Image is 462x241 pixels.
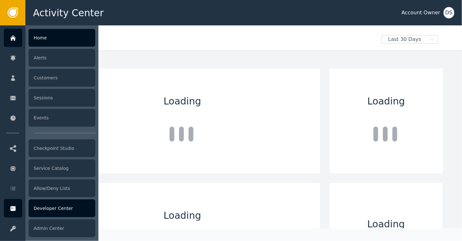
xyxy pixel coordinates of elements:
[4,29,95,47] a: Home
[29,199,95,217] div: Developer Center
[164,208,201,223] span: Loading
[4,179,95,197] a: Allow/Deny Lists
[29,69,95,87] div: Customers
[377,35,443,44] button: Last 30 Days
[45,35,377,49] div: Welcome
[29,219,95,237] div: Admin Center
[367,217,405,231] span: Loading
[444,7,454,18] button: DS
[4,109,95,127] a: Events
[4,89,95,107] a: Sessions
[29,139,95,157] div: Checkpoint Studio
[4,69,95,87] a: Customers
[29,89,95,107] div: Sessions
[4,159,95,177] a: Service Catalog
[29,109,95,127] div: Events
[29,159,95,177] div: Service Catalog
[33,6,104,20] span: Activity Center
[382,36,428,43] span: Last 30 Days
[402,9,440,17] div: Account Owner
[29,49,95,67] div: Alerts
[367,94,405,108] span: Loading
[4,139,95,157] a: Checkpoint Studio
[29,29,95,47] div: Home
[4,219,95,238] a: Admin Center
[29,179,95,197] div: Allow/Deny Lists
[4,49,95,67] a: Alerts
[4,199,95,218] a: Developer Center
[164,94,201,108] span: Loading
